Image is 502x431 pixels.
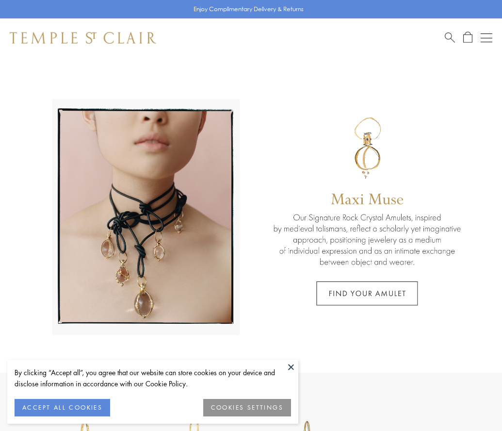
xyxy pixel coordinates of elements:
button: Open navigation [481,32,492,44]
p: Enjoy Complimentary Delivery & Returns [194,4,304,14]
a: Open Shopping Bag [463,32,472,44]
div: By clicking “Accept all”, you agree that our website can store cookies on your device and disclos... [15,367,291,389]
button: ACCEPT ALL COOKIES [15,399,110,416]
a: Search [445,32,455,44]
img: Temple St. Clair [10,32,156,44]
button: COOKIES SETTINGS [203,399,291,416]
